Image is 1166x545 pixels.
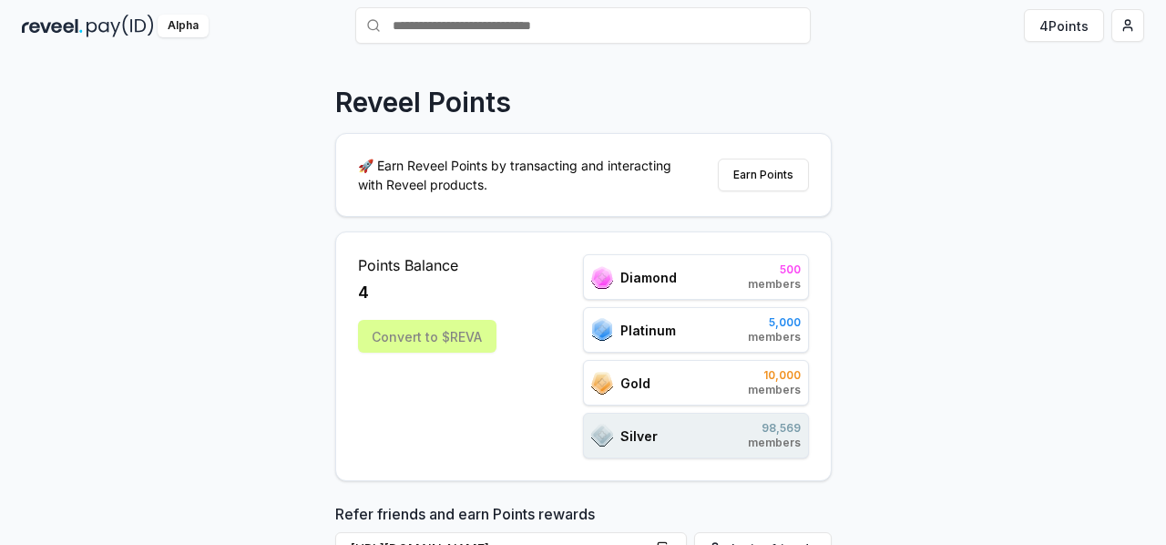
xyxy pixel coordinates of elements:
[358,254,496,276] span: Points Balance
[620,427,658,446] span: Silver
[591,372,613,395] img: ranks_icon
[620,374,650,393] span: Gold
[748,368,801,383] span: 10,000
[748,421,801,436] span: 98,569
[748,330,801,344] span: members
[158,15,209,37] div: Alpha
[22,15,83,37] img: reveel_dark
[748,262,801,277] span: 500
[620,268,677,287] span: Diamond
[591,266,613,289] img: ranks_icon
[358,280,369,305] span: 4
[591,424,613,447] img: ranks_icon
[335,86,511,118] p: Reveel Points
[358,156,686,194] p: 🚀 Earn Reveel Points by transacting and interacting with Reveel products.
[87,15,154,37] img: pay_id
[718,159,809,191] button: Earn Points
[748,383,801,397] span: members
[748,277,801,292] span: members
[748,436,801,450] span: members
[620,321,676,340] span: Platinum
[591,318,613,342] img: ranks_icon
[1024,9,1104,42] button: 4Points
[748,315,801,330] span: 5,000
